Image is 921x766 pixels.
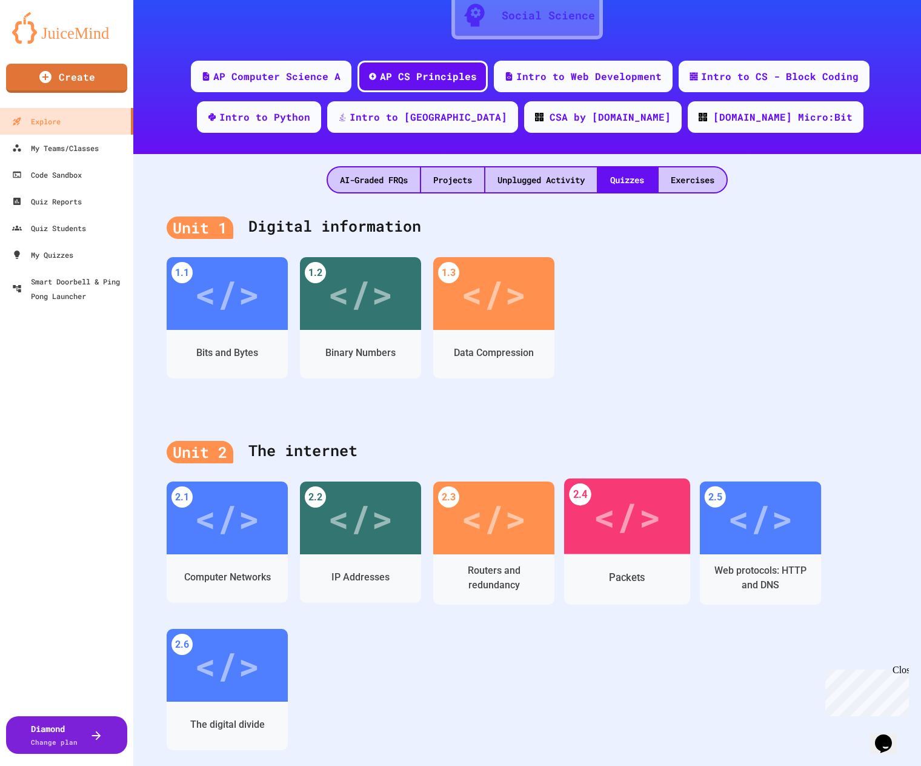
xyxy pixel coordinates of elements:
[709,563,812,593] div: Web protocols: HTTP and DNS
[421,167,484,192] div: Projects
[535,113,544,121] img: CODE_logo_RGB.png
[12,141,99,155] div: My Teams/Classes
[713,110,853,124] div: [DOMAIN_NAME] Micro:Bit
[502,7,595,24] div: Social Science
[12,221,86,235] div: Quiz Students
[12,274,128,303] div: Smart Doorbell & Ping Pong Launcher
[699,113,707,121] img: CODE_logo_RGB.png
[328,266,393,321] div: </>
[325,346,396,360] div: Binary Numbers
[550,110,671,124] div: CSA by [DOMAIN_NAME]
[171,262,193,283] div: 1.1
[31,722,78,748] div: Diamond
[167,217,233,240] div: Unit 1
[6,64,127,93] a: Create
[305,486,326,508] div: 2.2
[701,69,859,84] div: Intro to CS - Block Coding
[328,167,420,192] div: AI-Graded FRQs
[516,69,662,84] div: Intro to Web Development
[442,563,545,593] div: Routers and redundancy
[820,665,909,716] iframe: chat widget
[190,717,265,732] div: The digital divide
[461,266,527,321] div: </>
[438,486,459,508] div: 2.3
[12,167,82,182] div: Code Sandbox
[5,5,84,77] div: Chat with us now!Close
[454,346,534,360] div: Data Compression
[380,69,477,84] div: AP CS Principles
[485,167,597,192] div: Unplugged Activity
[705,486,726,508] div: 2.5
[12,12,121,44] img: logo-orange.svg
[195,491,260,545] div: </>
[305,262,326,283] div: 1.2
[659,167,726,192] div: Exercises
[461,491,527,545] div: </>
[213,69,341,84] div: AP Computer Science A
[331,570,390,585] div: IP Addresses
[593,488,661,545] div: </>
[167,441,233,464] div: Unit 2
[609,570,645,585] div: Packets
[438,262,459,283] div: 1.3
[171,634,193,655] div: 2.6
[31,737,78,747] span: Change plan
[728,491,793,545] div: </>
[6,716,127,754] button: DiamondChange plan
[12,194,82,209] div: Quiz Reports
[12,114,61,129] div: Explore
[350,110,507,124] div: Intro to [GEOGRAPHIC_DATA]
[167,203,888,251] div: Digital information
[870,717,909,754] iframe: chat widget
[167,427,888,475] div: The internet
[171,486,193,508] div: 2.1
[184,570,271,585] div: Computer Networks
[569,483,591,505] div: 2.4
[12,247,73,262] div: My Quizzes
[195,638,260,693] div: </>
[195,266,260,321] div: </>
[219,110,310,124] div: Intro to Python
[196,346,258,360] div: Bits and Bytes
[598,167,656,192] div: Quizzes
[328,491,393,545] div: </>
